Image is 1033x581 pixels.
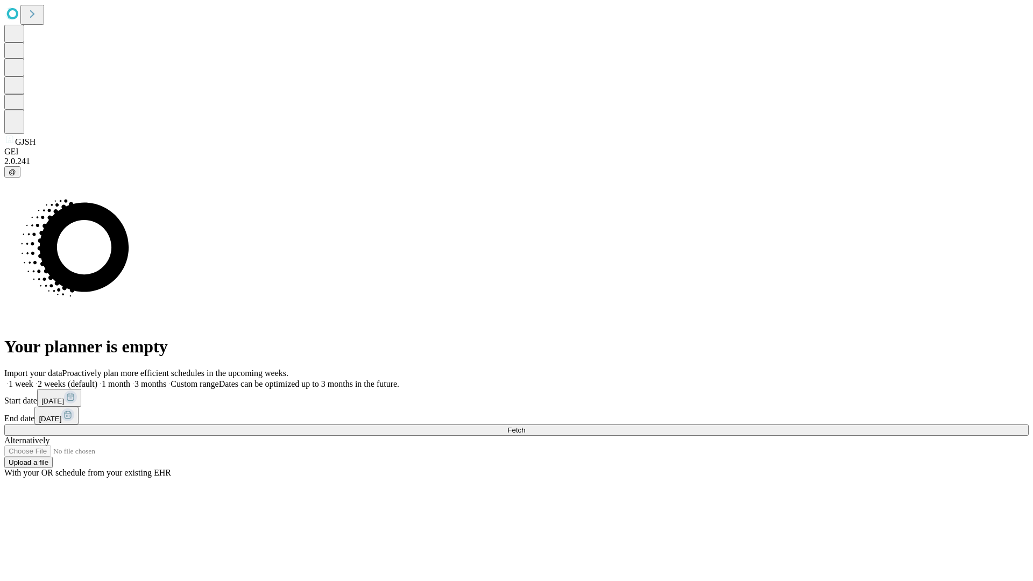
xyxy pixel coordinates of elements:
span: Proactively plan more efficient schedules in the upcoming weeks. [62,369,288,378]
div: 2.0.241 [4,157,1029,166]
span: With your OR schedule from your existing EHR [4,468,171,477]
span: 3 months [135,379,166,388]
span: [DATE] [41,397,64,405]
span: 2 weeks (default) [38,379,97,388]
button: @ [4,166,20,178]
button: Fetch [4,424,1029,436]
button: [DATE] [34,407,79,424]
span: 1 week [9,379,33,388]
span: 1 month [102,379,130,388]
span: Import your data [4,369,62,378]
div: GEI [4,147,1029,157]
span: Custom range [171,379,218,388]
span: GJSH [15,137,36,146]
div: Start date [4,389,1029,407]
button: Upload a file [4,457,53,468]
span: Dates can be optimized up to 3 months in the future. [219,379,399,388]
span: @ [9,168,16,176]
button: [DATE] [37,389,81,407]
span: [DATE] [39,415,61,423]
span: Fetch [507,426,525,434]
h1: Your planner is empty [4,337,1029,357]
span: Alternatively [4,436,49,445]
div: End date [4,407,1029,424]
